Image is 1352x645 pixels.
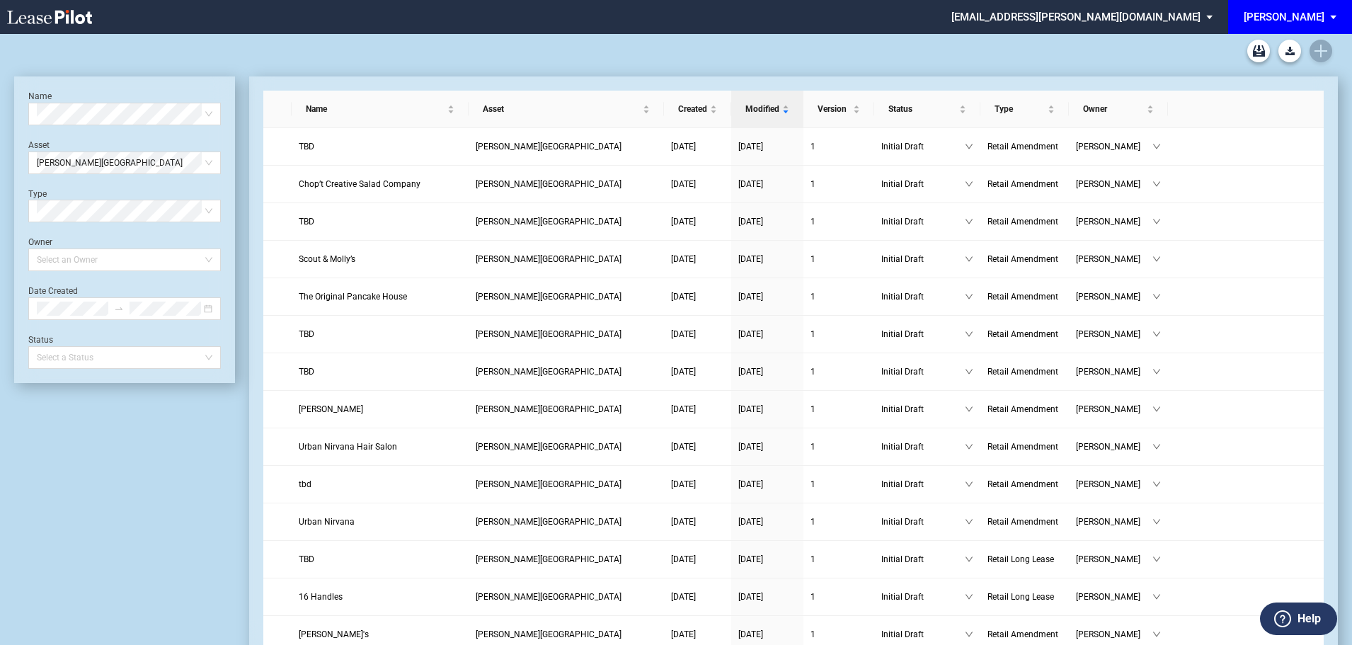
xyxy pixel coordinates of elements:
a: [PERSON_NAME]'s [299,627,462,641]
a: [DATE] [738,365,796,379]
a: [PERSON_NAME][GEOGRAPHIC_DATA] [476,177,657,191]
a: [PERSON_NAME][GEOGRAPHIC_DATA] [476,215,657,229]
a: [PERSON_NAME][GEOGRAPHIC_DATA] [476,627,657,641]
span: [PERSON_NAME] [1076,627,1152,641]
a: [DATE] [738,402,796,416]
th: Created [664,91,731,128]
span: Modified [745,102,779,116]
span: [DATE] [671,254,696,264]
label: Asset [28,140,50,150]
a: 1 [810,365,867,379]
span: [DATE] [738,517,763,527]
span: down [965,593,973,601]
span: [DATE] [738,142,763,152]
a: Retail Amendment [987,177,1062,191]
span: Retail Long Lease [987,554,1054,564]
label: Name [28,91,52,101]
a: 1 [810,515,867,529]
span: Urban Nirvana Hair Salon [299,442,397,452]
span: [DATE] [671,592,696,602]
span: Trenholm Plaza [476,442,621,452]
span: Initial Draft [881,440,965,454]
span: [DATE] [671,404,696,414]
a: Retail Long Lease [987,552,1062,566]
a: [DATE] [671,215,724,229]
span: [DATE] [738,479,763,489]
span: Trenholm Plaza [476,404,621,414]
a: [DATE] [671,365,724,379]
a: Retail Amendment [987,252,1062,266]
span: [PERSON_NAME] [1076,365,1152,379]
span: [DATE] [738,404,763,414]
span: Retail Amendment [987,329,1058,339]
span: The Original Pancake House [299,292,407,302]
label: Help [1297,610,1321,628]
span: Created [678,102,707,116]
a: Urban Nirvana Hair Salon [299,440,462,454]
span: TBD [299,367,314,377]
a: 1 [810,552,867,566]
span: [DATE] [738,592,763,602]
a: TBD [299,139,462,154]
span: down [1152,630,1161,639]
span: Initial Draft [881,177,965,191]
a: [DATE] [671,552,724,566]
span: [DATE] [738,329,763,339]
a: [DATE] [671,327,724,341]
a: Urban Nirvana [299,515,462,529]
a: [PERSON_NAME][GEOGRAPHIC_DATA] [476,552,657,566]
span: [PERSON_NAME] [1076,139,1152,154]
span: [DATE] [738,292,763,302]
span: [DATE] [738,367,763,377]
span: Initial Draft [881,477,965,491]
span: Initial Draft [881,552,965,566]
a: [DATE] [738,139,796,154]
a: TBD [299,552,462,566]
a: [DATE] [671,440,724,454]
a: [DATE] [738,327,796,341]
a: [DATE] [671,402,724,416]
a: 1 [810,477,867,491]
span: Status [888,102,956,116]
a: Retail Long Lease [987,590,1062,604]
span: 1 [810,554,815,564]
span: 1 [810,442,815,452]
span: to [114,304,124,314]
span: down [1152,180,1161,188]
button: Help [1260,603,1337,635]
span: down [965,255,973,263]
a: [DATE] [671,177,724,191]
a: 1 [810,177,867,191]
span: Chico's [299,629,369,639]
span: Retail Amendment [987,479,1058,489]
span: swap-right [114,304,124,314]
span: [DATE] [738,217,763,227]
a: [DATE] [738,477,796,491]
th: Name [292,91,469,128]
span: Initial Draft [881,515,965,529]
span: [DATE] [671,367,696,377]
a: 1 [810,139,867,154]
span: TBD [299,142,314,152]
a: Archive [1247,40,1270,62]
a: TBD [299,365,462,379]
span: Trenholm Plaza [476,142,621,152]
span: down [965,443,973,451]
a: [DATE] [671,252,724,266]
span: Trenholm Plaza [476,479,621,489]
a: [DATE] [738,290,796,304]
span: 1 [810,217,815,227]
span: down [965,180,973,188]
a: 1 [810,290,867,304]
span: [DATE] [671,554,696,564]
span: Retail Amendment [987,292,1058,302]
span: Retail Long Lease [987,592,1054,602]
a: TBD [299,215,462,229]
span: Retail Amendment [987,367,1058,377]
span: Initial Draft [881,290,965,304]
a: Retail Amendment [987,290,1062,304]
a: Retail Amendment [987,215,1062,229]
span: [PERSON_NAME] [1076,477,1152,491]
span: [DATE] [738,442,763,452]
span: Trenholm Plaza [476,179,621,189]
